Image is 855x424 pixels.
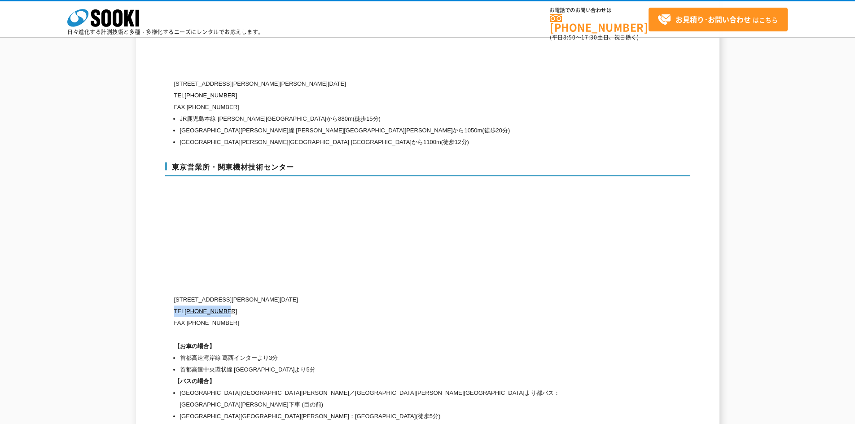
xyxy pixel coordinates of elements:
[174,78,605,90] p: [STREET_ADDRESS][PERSON_NAME][PERSON_NAME][DATE]
[180,411,605,422] li: [GEOGRAPHIC_DATA][GEOGRAPHIC_DATA][PERSON_NAME]：[GEOGRAPHIC_DATA](徒歩5分)
[180,125,605,136] li: [GEOGRAPHIC_DATA][PERSON_NAME]線 [PERSON_NAME][GEOGRAPHIC_DATA][PERSON_NAME]から1050m(徒歩20分)
[174,341,605,352] h1: 【お車の場合】
[658,13,778,26] span: はこちら
[180,352,605,364] li: 首都高速湾岸線 葛西インターより3分
[174,90,605,101] p: TEL
[165,162,690,177] h3: 東京営業所・関東機材技術センター
[581,33,597,41] span: 17:30
[180,387,605,411] li: [GEOGRAPHIC_DATA][GEOGRAPHIC_DATA][PERSON_NAME]／[GEOGRAPHIC_DATA][PERSON_NAME][GEOGRAPHIC_DATA]より...
[180,136,605,148] li: [GEOGRAPHIC_DATA][PERSON_NAME][GEOGRAPHIC_DATA] [GEOGRAPHIC_DATA]から1100m(徒歩12分)
[174,294,605,306] p: [STREET_ADDRESS][PERSON_NAME][DATE]
[550,33,639,41] span: (平日 ～ 土日、祝日除く)
[180,113,605,125] li: JR鹿児島本線 [PERSON_NAME][GEOGRAPHIC_DATA]から880m(徒歩15分)
[675,14,751,25] strong: お見積り･お問い合わせ
[180,364,605,376] li: 首都高速中央環状線 [GEOGRAPHIC_DATA]より5分
[67,29,264,35] p: 日々進化する計測技術と多種・多様化するニーズにレンタルでお応えします。
[563,33,576,41] span: 8:50
[184,92,237,99] a: [PHONE_NUMBER]
[649,8,788,31] a: お見積り･お問い合わせはこちら
[174,317,605,329] p: FAX [PHONE_NUMBER]
[550,14,649,32] a: [PHONE_NUMBER]
[184,308,237,315] a: [PHONE_NUMBER]
[174,306,605,317] p: TEL
[174,376,605,387] h1: 【バスの場合】
[550,8,649,13] span: お電話でのお問い合わせは
[174,101,605,113] p: FAX [PHONE_NUMBER]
